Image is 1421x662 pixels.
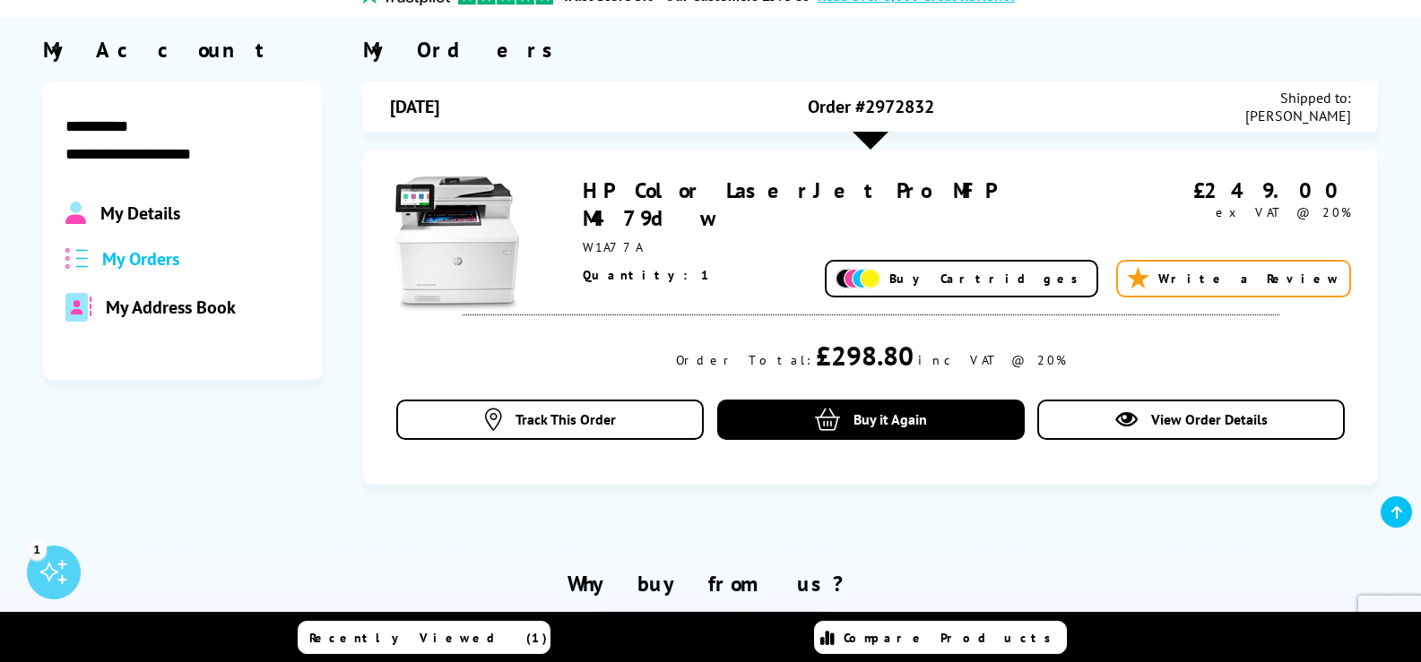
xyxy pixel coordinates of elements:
a: View Order Details [1037,400,1345,440]
span: Write a Review [1158,271,1340,287]
span: Buy it Again [853,410,927,428]
img: address-book-duotone-solid.svg [65,293,92,322]
a: Buy Cartridges [825,260,1098,297]
a: Compare Products [814,621,1067,654]
div: W1A77A [583,239,1122,255]
div: My Account [43,36,324,64]
span: Recently Viewed (1) [309,630,548,646]
div: £249.00 [1121,176,1351,204]
span: Track This Order [516,410,616,428]
img: all-order.svg [65,248,89,269]
h2: Why buy from us? [43,570,1379,598]
div: £298.80 [816,338,914,373]
div: inc VAT @ 20% [918,352,1066,368]
span: [PERSON_NAME] [1245,107,1351,125]
span: My Address Book [106,296,236,319]
a: HP Color LaserJet Pro MFP M479dw [583,176,994,232]
span: My Details [100,202,180,225]
span: Order #2972832 [808,95,934,118]
span: Shipped to: [1245,89,1351,107]
div: My Orders [363,36,1378,64]
img: Profile.svg [65,202,86,225]
a: Write a Review [1116,260,1351,297]
span: Compare Products [844,630,1061,646]
a: Track This Order [396,400,704,440]
a: Recently Viewed (1) [298,621,550,654]
img: HP Color LaserJet Pro MFP M479dw [390,176,524,311]
img: Add Cartridges [836,269,880,289]
div: 1 [27,539,47,559]
a: Buy it Again [717,400,1025,440]
span: Buy Cartridges [889,271,1087,287]
div: Order Total: [676,352,811,368]
div: ex VAT @ 20% [1121,204,1351,220]
span: [DATE] [390,95,439,118]
span: My Orders [102,247,179,271]
span: Quantity: 1 [583,267,712,283]
span: View Order Details [1151,410,1268,428]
